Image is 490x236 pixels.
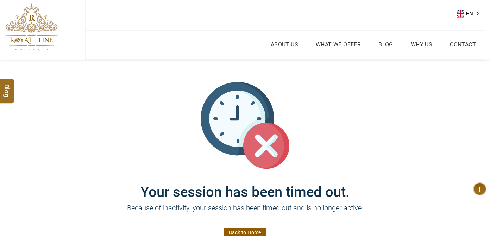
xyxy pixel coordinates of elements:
p: Because of inactivity, your session has been timed out and is no longer active. [34,203,456,224]
a: What we Offer [314,39,363,50]
a: Blog [377,39,395,50]
a: EN [457,8,484,19]
a: Contact [448,39,478,50]
img: session_time_out.svg [201,81,289,170]
div: Language [457,8,484,19]
h1: Your session has been timed out. [34,170,456,200]
aside: Language selected: English [457,8,484,19]
img: The Royal Line Holidays [5,3,58,51]
a: About Us [269,39,300,50]
a: Why Us [409,39,434,50]
span: Blog [2,84,12,90]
